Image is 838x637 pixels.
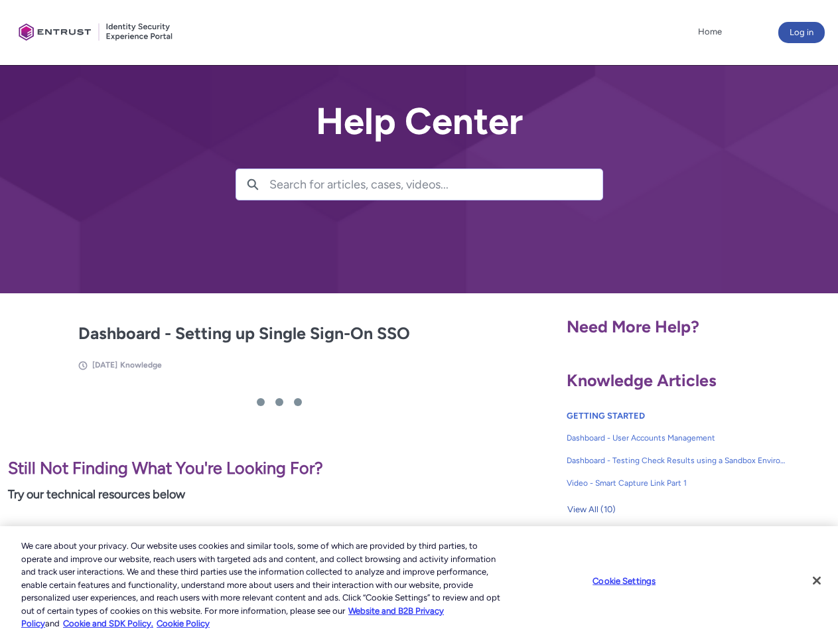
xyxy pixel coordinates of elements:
[802,566,831,595] button: Close
[157,618,210,628] a: Cookie Policy
[567,472,787,494] a: Video - Smart Capture Link Part 1
[269,169,602,200] input: Search for articles, cases, videos...
[236,169,269,200] button: Search
[63,618,153,628] a: Cookie and SDK Policy.
[567,477,787,489] span: Video - Smart Capture Link Part 1
[92,360,117,370] span: [DATE]
[120,359,162,371] li: Knowledge
[567,411,645,421] a: GETTING STARTED
[21,539,503,630] div: We care about your privacy. Our website uses cookies and similar tools, some of which are provide...
[567,427,787,449] a: Dashboard - User Accounts Management
[567,317,699,336] span: Need More Help?
[78,321,480,346] h2: Dashboard - Setting up Single Sign-On SSO
[567,455,787,466] span: Dashboard - Testing Check Results using a Sandbox Environment
[236,101,603,142] h2: Help Center
[8,456,551,481] p: Still Not Finding What You're Looking For?
[778,22,825,43] button: Log in
[567,370,717,390] span: Knowledge Articles
[567,499,616,520] button: View All (10)
[583,567,665,594] button: Cookie Settings
[567,449,787,472] a: Dashboard - Testing Check Results using a Sandbox Environment
[567,432,787,444] span: Dashboard - User Accounts Management
[8,486,551,504] p: Try our technical resources below
[695,22,725,42] a: Home
[567,500,616,520] span: View All (10)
